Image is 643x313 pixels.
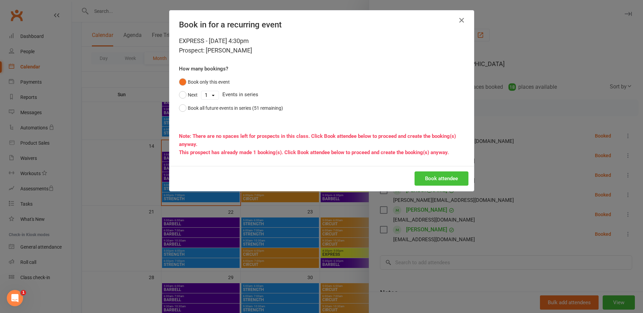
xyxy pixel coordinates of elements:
[179,132,464,148] div: Note: There are no spaces left for prospects in this class. Click Book attendee below to proceed ...
[179,36,464,55] div: EXPRESS - [DATE] 4:30pm Prospect: [PERSON_NAME]
[415,171,468,186] button: Book attendee
[179,65,228,73] label: How many bookings?
[188,104,283,112] div: Book all future events in series (51 remaining)
[456,15,467,26] button: Close
[179,20,464,29] h4: Book in for a recurring event
[21,290,26,295] span: 1
[179,88,198,101] button: Next
[7,290,23,306] iframe: Intercom live chat
[179,88,464,101] div: Events in series
[179,102,283,114] button: Book all future events in series (51 remaining)
[179,76,230,88] button: Book only this event
[179,148,464,156] div: This prospect has already made 1 booking(s). Click Book attendee below to proceed and create the ...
